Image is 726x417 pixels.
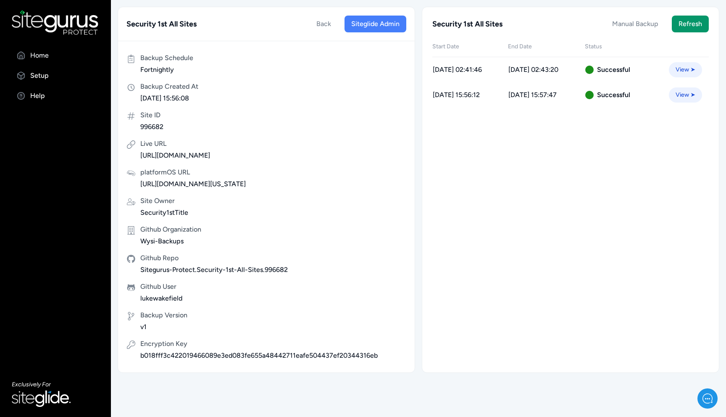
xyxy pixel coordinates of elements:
p: Help [30,91,45,101]
span: platformOS URL [140,167,246,177]
span: [URL][DOMAIN_NAME] [140,150,210,161]
span: Live URL [140,139,210,149]
a: View ➤ [669,87,702,103]
iframe: gist-messenger-bubble-iframe [697,388,718,409]
span: Github Organization [140,224,201,235]
span: [DATE] 15:56:08 [140,93,198,103]
p: Status [585,42,655,51]
a: View ➤ [669,62,702,77]
span: Successful [585,65,648,75]
span: Backup Version [140,310,187,320]
p: End Date [508,42,585,51]
span: Security1stTitle [140,208,188,218]
span: 996682 [140,122,163,132]
span: Encryption Key [140,339,378,349]
h2: How can we help? [13,66,155,80]
p: Setup [30,71,49,81]
span: lukewakefield [140,293,182,304]
span: b018fff3c422019466089e3ed083fe655a48442711eafe504437ef20344316eb [140,351,378,361]
button: New conversation [13,95,155,112]
p: Exclusively For [12,380,99,389]
h3: Security 1st All Sites [432,18,502,30]
span: [DATE] 02:43:20 [508,66,558,74]
h3: Security 1st All Sites [126,18,197,30]
span: [DATE] 15:57:47 [508,91,557,99]
span: [URL][DOMAIN_NAME][US_STATE] [140,179,246,189]
img: Company Logo [13,13,61,27]
span: Backup Created At [140,82,198,92]
span: Wysi-Backups [140,236,201,246]
p: Home [30,50,49,61]
a: Help [12,91,99,101]
a: Back [310,16,338,32]
span: v1 [140,322,187,332]
a: Setup [12,71,99,81]
p: Start Date [432,42,508,51]
a: Home [12,50,99,61]
span: Github Repo [140,253,288,263]
span: [DATE] 02:41:46 [433,66,482,74]
button: Refresh [672,16,709,32]
span: Site Owner [140,196,188,206]
span: New conversation [54,100,101,107]
span: Successful [585,90,648,100]
button: Manual Backup [605,16,665,32]
a: Siteglide Admin [345,16,406,32]
span: Home [35,291,50,298]
h1: Hello Wysi Backups! [13,51,155,65]
span: Sitegurus-Protect.Security-1st-All-Sites.996682 [140,265,288,275]
span: Github User [140,282,182,292]
span: Fortnightly [140,65,193,75]
span: Messages [113,291,138,298]
span: Site ID [140,110,163,120]
span: [DATE] 15:56:12 [433,91,480,99]
span: Backup Schedule [140,53,193,63]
